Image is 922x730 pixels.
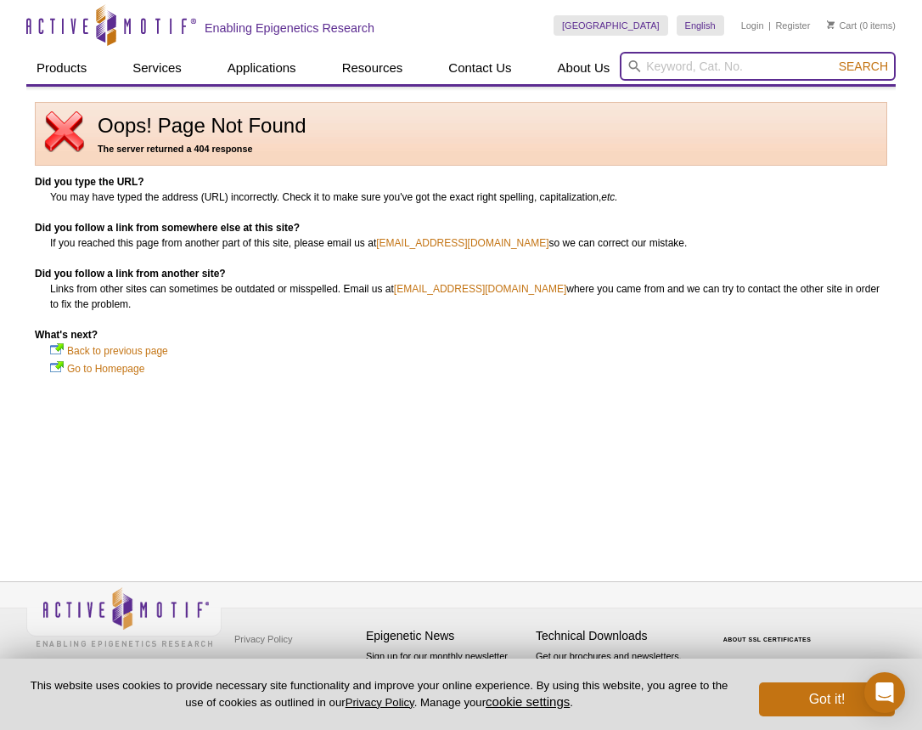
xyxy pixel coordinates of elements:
[346,696,414,709] a: Privacy Policy
[35,220,887,235] dt: Did you follow a link from somewhere else at this site?
[50,281,887,312] dd: Links from other sites can sometimes be outdated or misspelled. Email us at where you came from a...
[536,649,697,693] p: Get our brochures and newsletters, or request them by mail.
[35,266,887,281] dt: Did you follow a link from another site?
[677,15,724,36] a: English
[67,342,168,359] a: Back to previous page
[486,694,570,709] button: cookie settings
[44,115,878,137] h1: Oops! Page Not Found
[366,629,527,643] h4: Epigenetic News
[35,327,887,342] dt: What's next?
[27,678,731,710] p: This website uses cookies to provide necessary site functionality and improve your online experie...
[839,59,888,73] span: Search
[759,682,895,716] button: Got it!
[706,612,833,649] table: Click to Verify - This site chose Symantec SSL for secure e-commerce and confidential communicati...
[834,59,893,74] button: Search
[376,235,548,251] a: [EMAIL_ADDRESS][DOMAIN_NAME]
[35,174,887,190] dt: Did you type the URL?
[394,281,566,297] a: [EMAIL_ADDRESS][DOMAIN_NAME]
[332,52,413,84] a: Resources
[741,20,764,31] a: Login
[205,20,374,36] h2: Enabling Epigenetics Research
[827,20,835,29] img: Your Cart
[554,15,668,36] a: [GEOGRAPHIC_DATA]
[50,235,887,251] dd: If you reached this page from another part of this site, please email us at so we can correct our...
[775,20,810,31] a: Register
[548,52,621,84] a: About Us
[44,141,878,156] h5: The server returned a 404 response
[536,629,697,643] h4: Technical Downloads
[26,582,222,651] img: Active Motif,
[768,15,771,36] li: |
[827,20,857,31] a: Cart
[230,652,319,677] a: Terms & Conditions
[67,360,144,377] a: Go to Homepage
[230,626,296,652] a: Privacy Policy
[50,190,887,205] dd: You may have typed the address (URL) incorrectly. Check it to make sure you've got the exact righ...
[26,52,97,84] a: Products
[122,52,192,84] a: Services
[438,52,521,84] a: Contact Us
[217,52,306,84] a: Applications
[864,672,905,713] div: Open Intercom Messenger
[366,649,527,707] p: Sign up for our monthly newsletter highlighting recent publications in the field of epigenetics.
[44,111,85,152] img: page not found
[827,15,896,36] li: (0 items)
[620,52,896,81] input: Keyword, Cat. No.
[723,637,812,642] a: ABOUT SSL CERTIFICATES
[601,191,617,203] em: etc.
